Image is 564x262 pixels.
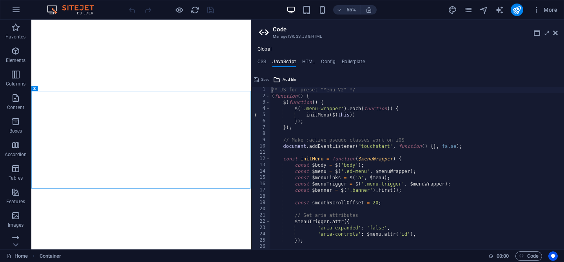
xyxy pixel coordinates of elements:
[252,131,270,137] div: 8
[190,5,199,15] button: reload
[252,218,270,225] div: 22
[5,34,25,40] p: Favorites
[512,5,521,15] i: Publish
[252,200,270,206] div: 19
[252,212,270,218] div: 21
[448,5,457,15] button: design
[258,46,272,53] h4: Global
[511,4,523,16] button: publish
[365,6,372,13] i: On resize automatically adjust zoom level to fit chosen device.
[252,181,270,187] div: 16
[6,198,25,205] p: Features
[488,251,509,261] h6: Session time
[333,5,361,15] button: 55%
[252,175,270,181] div: 15
[252,162,270,168] div: 13
[273,33,542,40] h3: Manage (S)CSS, JS & HTML
[272,59,296,67] h4: JavaScript
[9,128,22,134] p: Boxes
[252,106,270,112] div: 4
[252,225,270,231] div: 23
[252,231,270,237] div: 24
[6,57,26,64] p: Elements
[258,59,266,67] h4: CSS
[273,26,558,33] h2: Code
[252,124,270,131] div: 7
[252,99,270,106] div: 3
[8,222,24,228] p: Images
[252,137,270,143] div: 9
[302,59,315,67] h4: HTML
[252,156,270,162] div: 12
[448,5,457,15] i: Design (Ctrl+Alt+Y)
[345,5,357,15] h6: 55%
[9,175,23,181] p: Tables
[252,244,270,250] div: 26
[252,168,270,175] div: 14
[515,251,542,261] button: Code
[479,5,488,15] i: Navigator
[464,5,473,15] button: pages
[252,143,270,149] div: 10
[342,59,365,67] h4: Boilerplate
[40,251,62,261] nav: breadcrumb
[40,251,62,261] span: Click to select. Double-click to edit
[252,112,270,118] div: 5
[283,75,296,84] span: Add file
[252,193,270,200] div: 18
[252,118,270,124] div: 6
[5,151,27,158] p: Accordion
[495,5,504,15] button: text_generator
[6,81,25,87] p: Columns
[479,5,489,15] button: navigator
[272,75,297,84] button: Add file
[464,5,473,15] i: Pages (Ctrl+Alt+S)
[7,104,24,111] p: Content
[533,6,557,14] span: More
[190,5,199,15] i: Reload page
[502,253,503,259] span: :
[252,93,270,99] div: 2
[497,251,509,261] span: 00 00
[321,59,335,67] h4: Config
[6,251,28,261] a: Click to cancel selection. Double-click to open Pages
[530,4,560,16] button: More
[45,5,104,15] img: Editor Logo
[252,206,270,212] div: 20
[252,149,270,156] div: 11
[252,237,270,244] div: 25
[252,187,270,193] div: 17
[495,5,504,15] i: AI Writer
[519,251,539,261] span: Code
[252,87,270,93] div: 1
[548,251,558,261] button: Usercentrics
[174,5,184,15] button: Click here to leave preview mode and continue editing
